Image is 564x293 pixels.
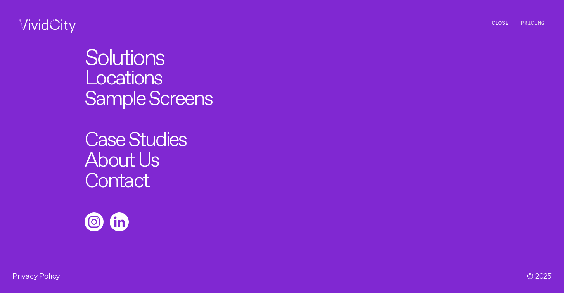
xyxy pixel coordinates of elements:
[527,269,552,281] div: © 2025
[85,43,164,65] a: Solutions
[85,146,159,167] a: About Us
[521,20,545,26] a: Pricing
[12,273,60,277] a: Privacy Policy
[85,167,149,188] a: Contact
[85,64,162,85] a: Locations
[85,85,212,105] a: Sample Screens
[85,126,187,146] a: Case Studies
